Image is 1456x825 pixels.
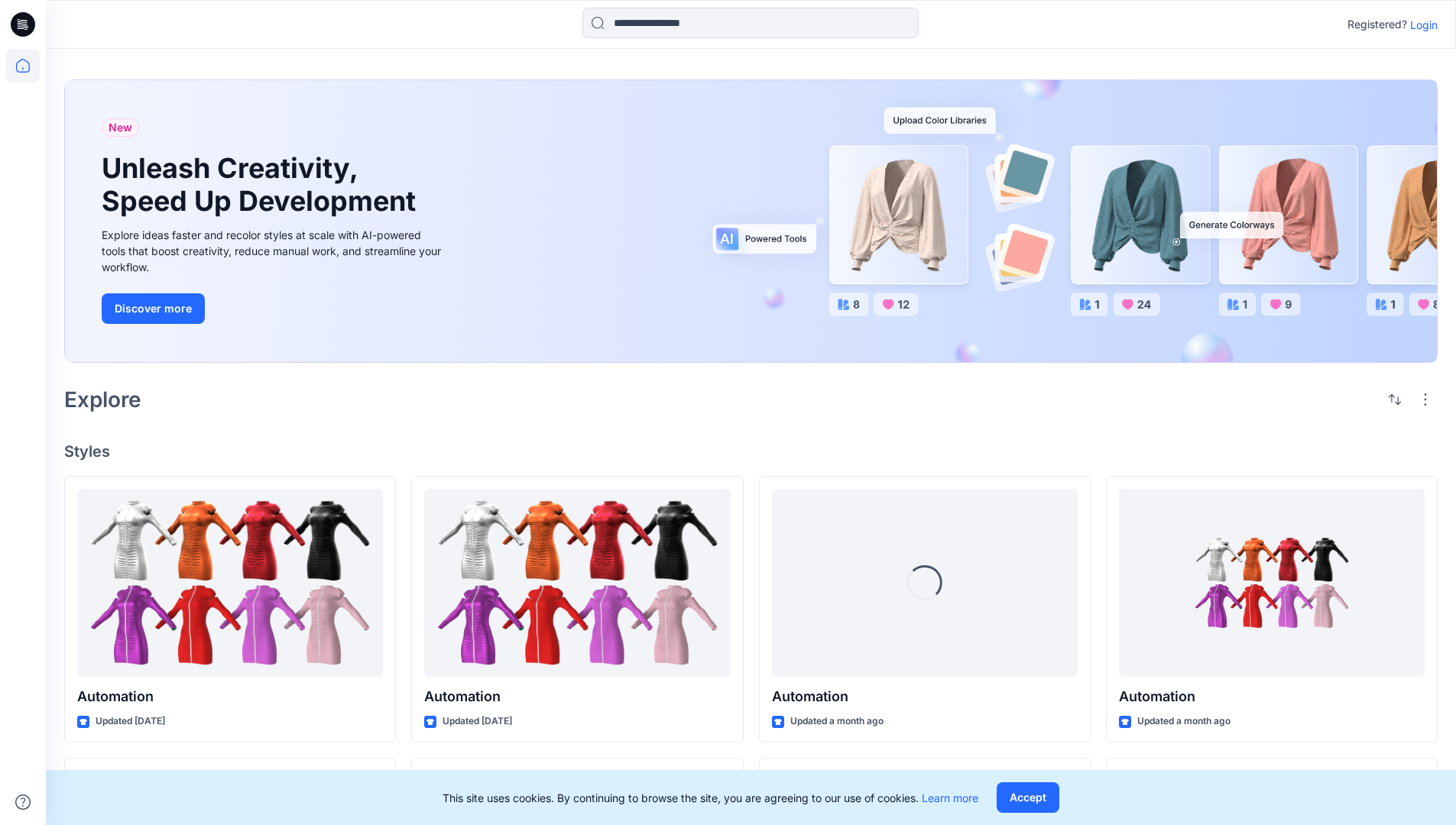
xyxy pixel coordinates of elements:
p: Registered? [1347,15,1407,34]
div: Explore ideas faster and recolor styles at scale with AI-powered tools that boost creativity, red... [102,227,446,275]
p: Updated [DATE] [96,713,165,730]
a: Discover more [102,293,446,324]
button: Accept [997,782,1059,813]
p: This site uses cookies. By continuing to browse the site, you are agreeing to our use of cookies. [443,790,978,806]
button: Discover more [102,293,205,324]
p: Automation [1119,686,1425,707]
p: Automation [77,686,383,707]
p: Updated a month ago [790,713,884,730]
a: Learn more [922,791,978,804]
span: New [109,118,132,137]
p: Updated [DATE] [443,713,512,730]
h2: Explore [64,387,141,412]
p: Automation [424,686,730,707]
a: Automation [77,489,383,678]
h1: Unleash Creativity, Speed Up Development [102,152,423,218]
a: Automation [1119,489,1425,678]
h4: Styles [64,442,1438,461]
p: Automation [772,686,1078,707]
p: Updated a month ago [1137,713,1231,730]
p: Login [1410,17,1438,33]
a: Automation [424,489,730,678]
